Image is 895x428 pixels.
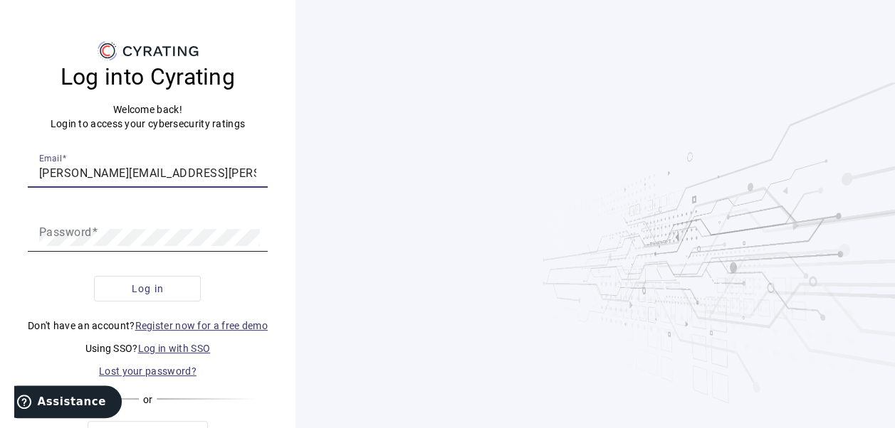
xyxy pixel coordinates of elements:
[123,46,199,56] g: CYRATING
[99,365,197,377] a: Lost your password?
[132,282,164,296] span: Log in
[28,319,268,333] p: Don't have an account?
[39,154,62,164] mat-label: Email
[39,225,92,239] mat-label: Password
[135,320,268,331] a: Register now for a free demo
[28,341,268,355] p: Using SSO?
[28,63,268,91] h3: Log into Cyrating
[38,392,257,407] div: or
[94,276,201,301] button: Log in
[14,385,122,421] iframe: Ouvre un widget dans lequel vous pouvez trouver plus d’informations
[28,102,268,131] p: Welcome back! Login to access your cybersecurity ratings
[138,343,211,354] a: Log in with SSO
